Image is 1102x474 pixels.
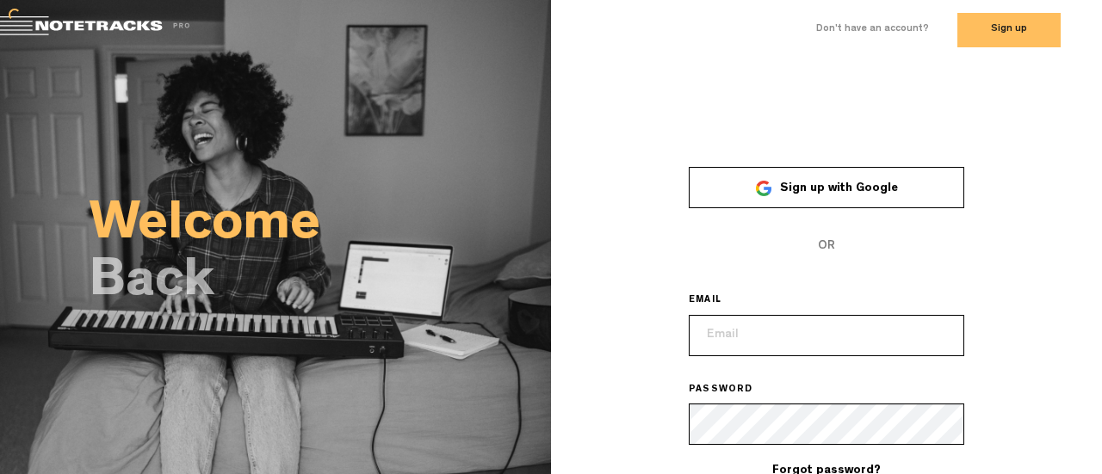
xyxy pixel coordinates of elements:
[689,384,777,397] label: PASSWORD
[957,13,1061,47] button: Sign up
[689,225,964,267] span: OR
[816,22,929,37] label: Don't have an account?
[689,294,746,308] label: EMAIL
[90,203,551,251] h2: Welcome
[90,260,551,308] h2: Back
[780,182,898,194] span: Sign up with Google
[689,315,964,356] input: Email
